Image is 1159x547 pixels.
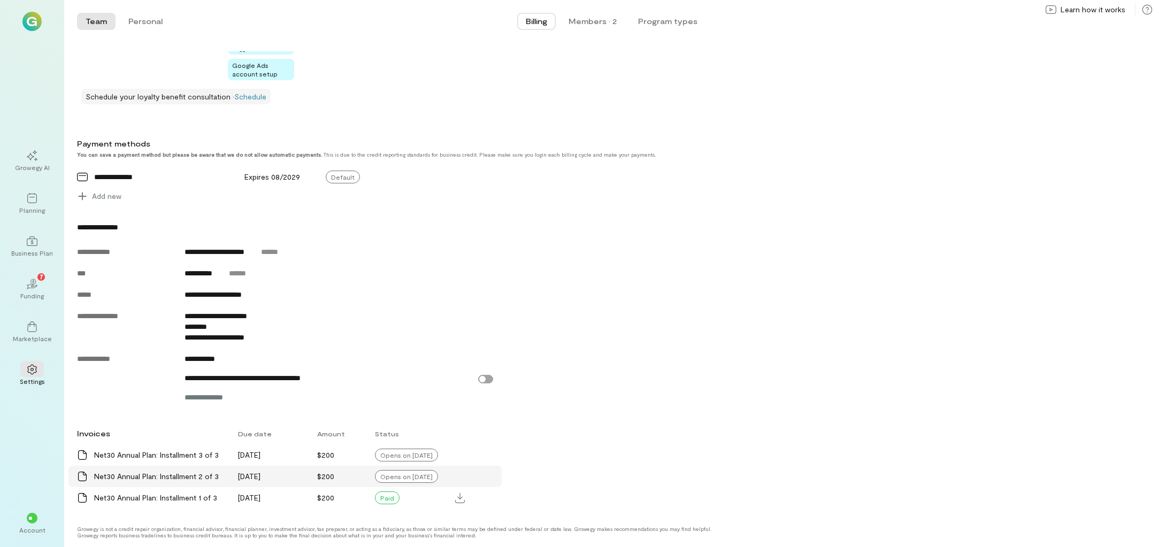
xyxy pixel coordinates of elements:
[569,16,617,27] div: Members · 2
[375,491,400,504] div: Paid
[40,272,43,281] span: 7
[13,270,51,309] a: Funding
[630,13,706,30] button: Program types
[77,138,1047,149] div: Payment methods
[20,291,44,300] div: Funding
[311,424,369,443] div: Amount
[77,151,1047,158] div: This is due to the credit reporting standards for business credit. Please make sure you login eac...
[20,377,45,386] div: Settings
[94,492,225,503] div: Net30 Annual Plan: Installment 1 of 3
[77,151,322,158] strong: You can save a payment method but please be aware that we do not allow automatic payments.
[86,92,234,101] span: Schedule your loyalty benefit consultation ·
[232,424,310,443] div: Due date
[375,470,438,483] div: Opens on [DATE]
[13,227,51,266] a: Business Plan
[92,191,121,202] span: Add new
[120,13,171,30] button: Personal
[375,449,438,461] div: Opens on [DATE]
[19,526,45,534] div: Account
[238,472,260,481] span: [DATE]
[13,356,51,394] a: Settings
[317,450,334,459] span: $200
[1061,4,1125,15] span: Learn how it works
[13,313,51,351] a: Marketplace
[13,142,51,180] a: Growegy AI
[19,206,45,214] div: Planning
[11,249,53,257] div: Business Plan
[326,171,360,183] span: Default
[369,424,451,443] div: Status
[238,493,260,502] span: [DATE]
[13,334,52,343] div: Marketplace
[317,493,334,502] span: $200
[15,163,50,172] div: Growegy AI
[560,13,625,30] button: Members · 2
[13,184,51,223] a: Planning
[94,450,225,460] div: Net30 Annual Plan: Installment 3 of 3
[71,423,232,444] div: Invoices
[517,13,556,30] button: Billing
[244,172,300,181] span: Expires 08/2029
[238,450,260,459] span: [DATE]
[526,16,547,27] span: Billing
[234,92,266,101] a: Schedule
[77,526,719,538] div: Growegy is not a credit repair organization, financial advisor, financial planner, investment adv...
[232,61,278,78] span: Google Ads account setup
[77,13,116,30] button: Team
[317,472,334,481] span: $200
[94,471,225,482] div: Net30 Annual Plan: Installment 2 of 3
